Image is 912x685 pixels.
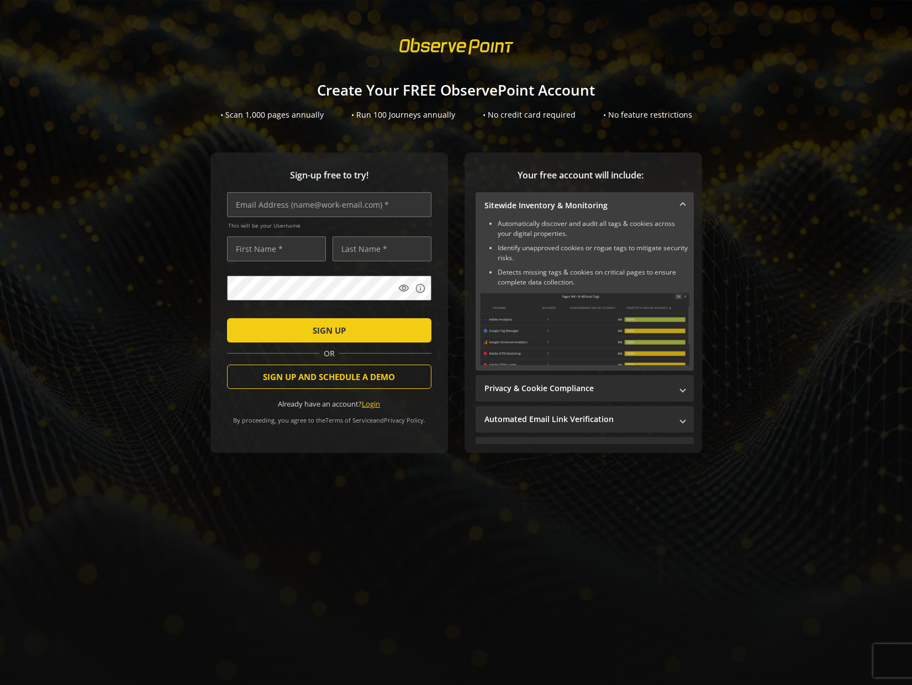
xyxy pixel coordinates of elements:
[603,109,692,120] div: • No feature restrictions
[333,236,431,261] input: Last Name *
[476,406,694,433] mat-expansion-panel-header: Automated Email Link Verification
[227,236,326,261] input: First Name *
[319,348,339,359] span: OR
[476,192,694,219] mat-expansion-panel-header: Sitewide Inventory & Monitoring
[484,383,672,394] mat-panel-title: Privacy & Cookie Compliance
[476,375,694,402] mat-expansion-panel-header: Privacy & Cookie Compliance
[498,243,689,263] li: Identify unapproved cookies or rogue tags to mitigate security risks.
[325,416,373,424] a: Terms of Service
[480,293,689,365] img: Sitewide Inventory & Monitoring
[220,109,324,120] div: • Scan 1,000 pages annually
[398,283,409,294] mat-icon: visibility
[484,200,672,211] mat-panel-title: Sitewide Inventory & Monitoring
[227,365,431,389] button: SIGN UP AND SCHEDULE A DEMO
[227,399,431,409] div: Already have an account?
[227,409,431,424] div: By proceeding, you agree to the and .
[227,318,431,342] button: SIGN UP
[384,416,424,424] a: Privacy Policy
[351,109,455,120] div: • Run 100 Journeys annually
[227,192,431,217] input: Email Address (name@work-email.com) *
[484,414,672,425] mat-panel-title: Automated Email Link Verification
[228,222,431,229] span: This will be your Username
[483,109,576,120] div: • No credit card required
[227,169,431,182] span: Sign-up free to try!
[415,283,426,294] mat-icon: info
[476,437,694,463] mat-expansion-panel-header: Performance Monitoring with Web Vitals
[476,219,694,371] div: Sitewide Inventory & Monitoring
[263,367,395,387] span: SIGN UP AND SCHEDULE A DEMO
[313,320,346,340] span: SIGN UP
[498,267,689,287] li: Detects missing tags & cookies on critical pages to ensure complete data collection.
[362,399,380,409] a: Login
[476,169,686,182] span: Your free account will include:
[498,219,689,239] li: Automatically discover and audit all tags & cookies across your digital properties.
